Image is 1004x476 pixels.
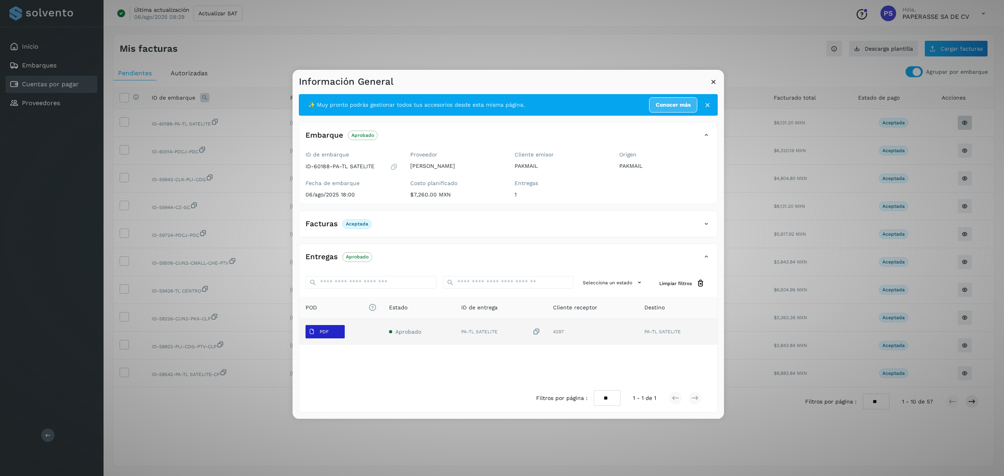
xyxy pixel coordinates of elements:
[515,180,607,187] label: Entregas
[299,76,393,87] h3: Información General
[649,97,697,113] a: Conocer más
[619,151,711,158] label: Origen
[306,303,376,312] span: POD
[644,303,665,312] span: Destino
[659,280,692,287] span: Limpiar filtros
[389,303,407,312] span: Estado
[461,303,498,312] span: ID de entrega
[515,163,607,169] p: PAKMAIL
[299,250,717,270] div: EntregasAprobado
[515,191,607,198] p: 1
[410,163,502,169] p: [PERSON_NAME]
[306,253,338,262] h4: Entregas
[320,329,329,334] p: PDF
[306,151,398,158] label: ID de embarque
[410,151,502,158] label: Proveedor
[346,254,369,260] p: Aprobado
[306,220,338,229] h4: Facturas
[308,101,525,109] span: ✨ Muy pronto podrás gestionar todos tus accesorios desde esta misma página.
[306,180,398,187] label: Fecha de embarque
[653,276,711,291] button: Limpiar filtros
[306,163,375,170] p: ID-60188-PA-TL SATELITE
[395,329,421,335] span: Aprobado
[553,303,597,312] span: Cliente receptor
[306,131,343,140] h4: Embarque
[299,129,717,148] div: EmbarqueAprobado
[638,319,717,345] td: PA-TL SATELITE
[633,394,656,402] span: 1 - 1 de 1
[306,325,345,338] button: PDF
[580,276,647,289] button: Selecciona un estado
[536,394,587,402] span: Filtros por página :
[410,191,502,198] p: $7,260.00 MXN
[306,191,398,198] p: 06/ago/2025 18:00
[346,221,368,227] p: Aceptada
[547,319,638,345] td: 4297
[461,328,540,336] div: PA-TL SATELITE
[619,163,711,169] p: PAKMAIL
[515,151,607,158] label: Cliente emisor
[351,133,374,138] p: Aprobado
[410,180,502,187] label: Costo planificado
[299,217,717,237] div: FacturasAceptada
